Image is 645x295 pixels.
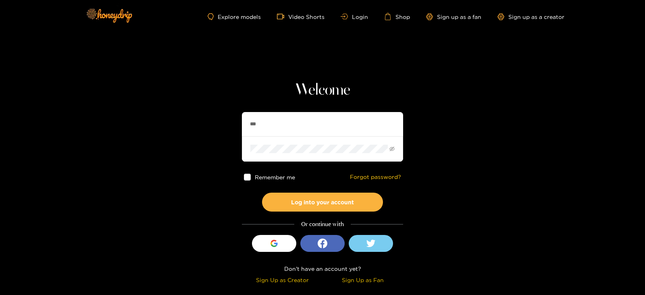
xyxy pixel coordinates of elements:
[255,174,295,180] span: Remember me
[426,13,481,20] a: Sign up as a fan
[277,13,288,20] span: video-camera
[242,264,403,273] div: Don't have an account yet?
[389,146,395,152] span: eye-invisible
[262,193,383,212] button: Log into your account
[384,13,410,20] a: Shop
[341,14,368,20] a: Login
[244,275,320,285] div: Sign Up as Creator
[277,13,325,20] a: Video Shorts
[497,13,564,20] a: Sign up as a creator
[208,13,261,20] a: Explore models
[350,174,401,181] a: Forgot password?
[242,81,403,100] h1: Welcome
[325,275,401,285] div: Sign Up as Fan
[242,220,403,229] div: Or continue with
